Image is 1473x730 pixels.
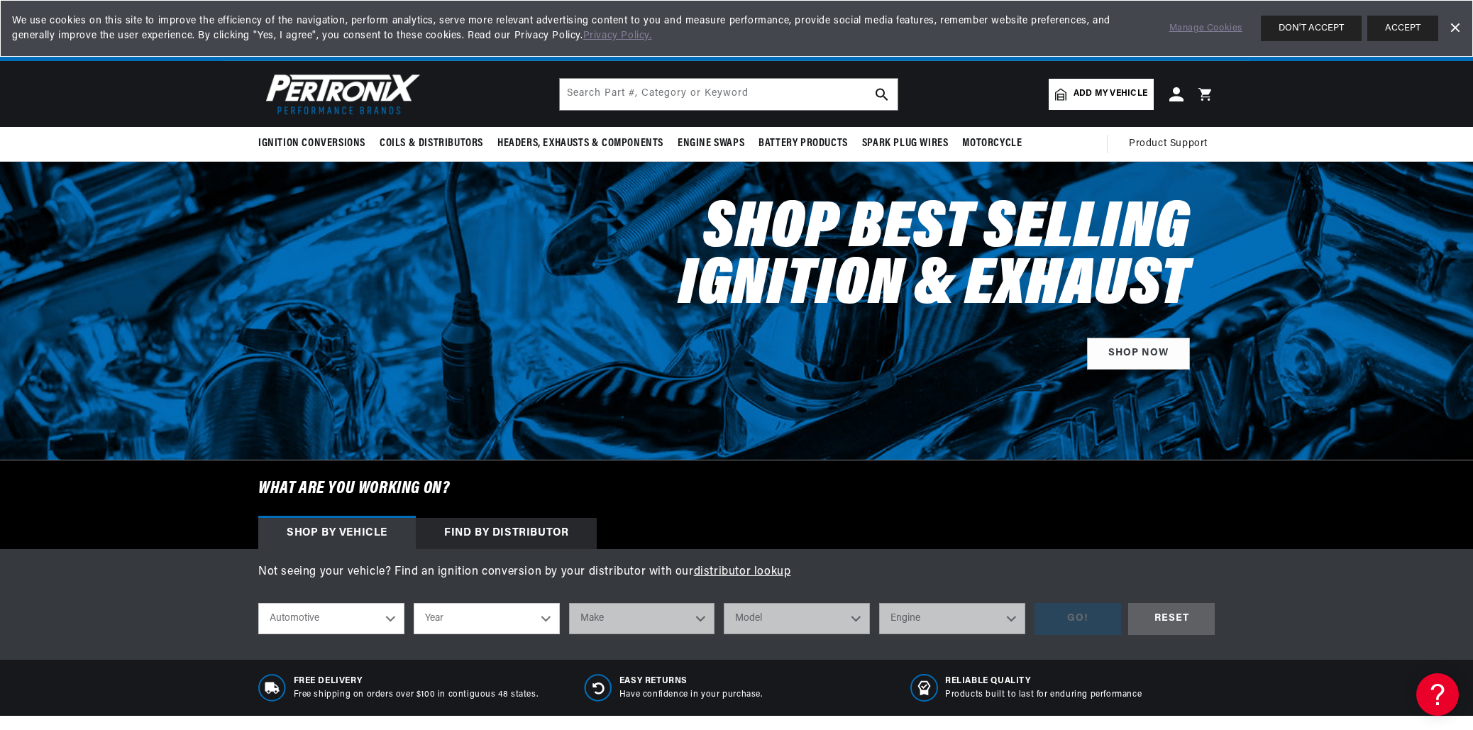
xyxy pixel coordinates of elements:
[223,460,1250,517] h6: What are you working on?
[583,201,1190,315] h2: Shop Best Selling Ignition & Exhaust
[879,603,1025,634] select: Engine
[294,689,539,701] p: Free shipping on orders over $100 in contiguous 48 states.
[490,127,671,160] summary: Headers, Exhausts & Components
[414,603,560,634] select: Year
[945,689,1142,701] p: Products built to last for enduring performance
[1444,18,1465,39] a: Dismiss Banner
[569,603,715,634] select: Make
[258,136,365,151] span: Ignition Conversions
[694,566,791,577] a: distributor lookup
[1129,127,1215,161] summary: Product Support
[1128,603,1215,635] div: RESET
[855,127,956,160] summary: Spark Plug Wires
[1169,21,1242,36] a: Manage Cookies
[945,675,1142,687] span: RELIABLE QUALITY
[416,518,597,549] div: Find by Distributor
[751,127,855,160] summary: Battery Products
[1074,87,1147,101] span: Add my vehicle
[258,603,404,634] select: Ride Type
[1367,16,1438,41] button: ACCEPT
[1049,79,1154,110] a: Add my vehicle
[1129,136,1208,152] span: Product Support
[955,127,1029,160] summary: Motorcycle
[1261,16,1362,41] button: DON'T ACCEPT
[258,70,421,118] img: Pertronix
[258,127,373,160] summary: Ignition Conversions
[862,136,949,151] span: Spark Plug Wires
[619,675,763,687] span: Easy Returns
[258,518,416,549] div: Shop by vehicle
[724,603,870,634] select: Model
[560,79,898,110] input: Search Part #, Category or Keyword
[294,675,539,687] span: Free Delivery
[678,136,744,151] span: Engine Swaps
[380,136,483,151] span: Coils & Distributors
[671,127,751,160] summary: Engine Swaps
[1087,338,1190,370] a: SHOP NOW
[619,689,763,701] p: Have confidence in your purchase.
[866,79,898,110] button: search button
[497,136,663,151] span: Headers, Exhausts & Components
[12,13,1149,43] span: We use cookies on this site to improve the efficiency of the navigation, perform analytics, serve...
[258,563,1215,582] p: Not seeing your vehicle? Find an ignition conversion by your distributor with our
[758,136,848,151] span: Battery Products
[962,136,1022,151] span: Motorcycle
[583,31,652,41] a: Privacy Policy.
[373,127,490,160] summary: Coils & Distributors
